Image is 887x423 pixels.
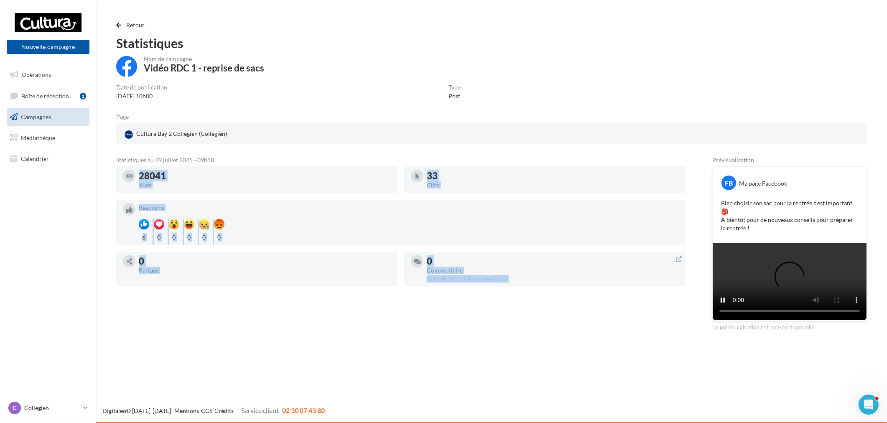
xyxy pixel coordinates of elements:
[201,407,212,414] a: CGS
[721,199,858,232] p: Bien choisir son sac pour la rentrée c'est important 🎒 À bientôt pour de nouveaux conseils pour p...
[5,150,91,168] a: Calendrier
[24,404,80,412] p: Collegien
[169,232,179,242] div: 0
[241,406,279,414] span: Service client
[427,257,679,266] div: 0
[449,84,461,90] div: Type
[5,66,91,84] a: Opérations
[116,114,135,120] div: Page
[139,182,391,188] div: Vues
[80,93,86,99] div: 1
[21,134,55,141] span: Médiathèque
[123,128,369,140] a: Cultura Bay 2 Collégien (Collégien)
[102,407,126,414] a: Digitaleo
[712,321,867,331] div: La prévisualisation est non-contractuelle
[116,20,148,30] button: Retour
[139,205,679,211] div: Réactions
[174,407,199,414] a: Mentions
[184,232,194,242] div: 0
[427,171,679,181] div: 33
[102,407,325,414] span: © [DATE]-[DATE] - - -
[712,157,867,163] div: Prévisualisation
[214,407,234,414] a: Crédits
[449,92,461,100] div: Post
[427,275,679,283] div: Issus du post et de ses partages
[427,182,679,188] div: Clics
[116,92,167,100] div: [DATE] 10h00
[21,113,51,120] span: Campagnes
[139,257,391,266] div: 0
[21,155,49,162] span: Calendrier
[139,268,391,273] div: Partage
[7,400,89,416] a: C Collegien
[144,64,264,73] div: Vidéo RDC 1 - reprise de sacs
[21,92,69,99] span: Boîte de réception
[13,404,17,412] span: C
[126,21,145,28] span: Retour
[7,40,89,54] button: Nouvelle campagne
[139,171,391,181] div: 28041
[199,232,209,242] div: 0
[214,232,224,242] div: 0
[154,232,164,242] div: 0
[5,108,91,126] a: Campagnes
[123,128,229,140] div: Cultura Bay 2 Collégien (Collégien)
[282,406,325,414] span: 02 30 07 43 80
[739,179,787,188] div: Ma page Facebook
[427,268,679,273] div: Commentaire
[144,56,264,62] div: Nom de campagne
[859,395,879,415] iframe: Intercom live chat
[721,176,736,190] div: FB
[139,232,149,242] div: 6
[22,71,51,78] span: Opérations
[5,87,91,105] a: Boîte de réception1
[116,37,867,49] div: Statistiques
[5,129,91,147] a: Médiathèque
[116,157,686,163] div: Statistiques au 29 juillet 2025 - 09h58
[116,84,167,90] div: Date de publication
